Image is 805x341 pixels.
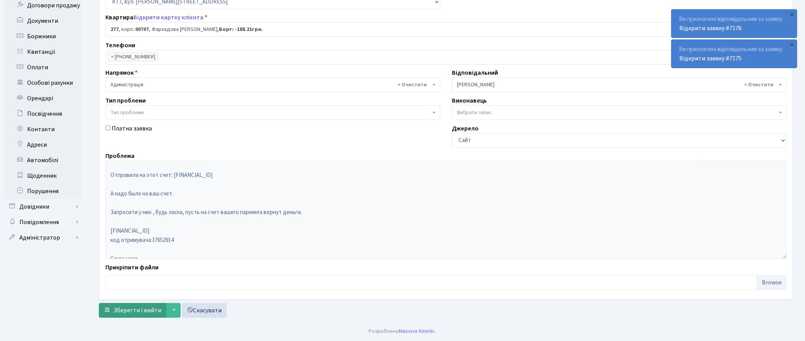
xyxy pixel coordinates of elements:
[99,303,166,318] button: Зберегти і вийти
[452,68,498,77] label: Відповідальний
[672,40,797,68] div: Ви призначені відповідальним за заявку
[4,199,81,214] a: Довідники
[105,68,138,77] label: Напрямок
[4,13,81,29] a: Документи
[788,10,796,18] div: ×
[4,137,81,153] a: Адреси
[4,183,81,199] a: Порушення
[4,168,81,183] a: Щоденник
[4,230,81,245] a: Адміністратор
[105,151,134,161] label: Проблема
[452,124,479,133] label: Джерело
[105,77,440,92] span: Адміністрація
[4,153,81,168] a: Автомобілі
[110,109,144,117] span: Тип проблеми
[4,214,81,230] a: Повідомлення
[679,24,742,33] a: Відкрити заявку #7176
[672,10,797,38] div: Ви призначені відповідальним за заявку
[105,41,135,50] label: Телефони
[4,106,81,122] a: Посвідчення
[4,44,81,60] a: Квитанції
[744,81,773,89] span: Видалити всі елементи
[4,60,81,75] a: Оплати
[105,96,146,105] label: Тип проблеми
[111,53,114,61] span: ×
[112,124,152,133] label: Платна заявка
[105,13,207,22] label: Квартира
[105,22,787,37] span: <b>277</b>, корп.: <b>00707</b>, Фархадова Камаля Казахмед кизи, <b>Борг: -188.21грн.</b>
[4,91,81,106] a: Орендарі
[110,26,777,33] span: <b>277</b>, корп.: <b>00707</b>, Фархадова Камаля Казахмед кизи, <b>Борг: -188.21грн.</b>
[457,81,777,89] span: Корчун І.С.
[110,26,119,33] b: 277
[105,263,159,272] label: Прикріпити файли
[457,109,492,117] span: Вибрати запис
[110,81,431,89] span: Адміністрація
[108,53,158,61] li: 097-306-21-39
[219,26,263,33] b: Борг: -188.21грн.
[105,161,787,259] textarea: Оплатила на другой расчетный счет за паркинг. Там тоже было написано за паркинг в [GEOGRAPHIC_DAT...
[182,303,227,318] a: Скасувати
[679,54,742,63] a: Відкрити заявку #7175
[369,327,436,336] div: Розроблено .
[399,327,435,335] a: Massive Kinetic
[133,13,203,22] a: Відкрити картку клієнта
[4,75,81,91] a: Особові рахунки
[4,122,81,137] a: Контакти
[788,41,796,48] div: ×
[452,96,487,105] label: Виконавець
[4,29,81,44] a: Боржники
[114,306,161,315] span: Зберегти і вийти
[398,81,427,89] span: Видалити всі елементи
[135,26,149,33] b: 00707
[452,77,787,92] span: Корчун І.С.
